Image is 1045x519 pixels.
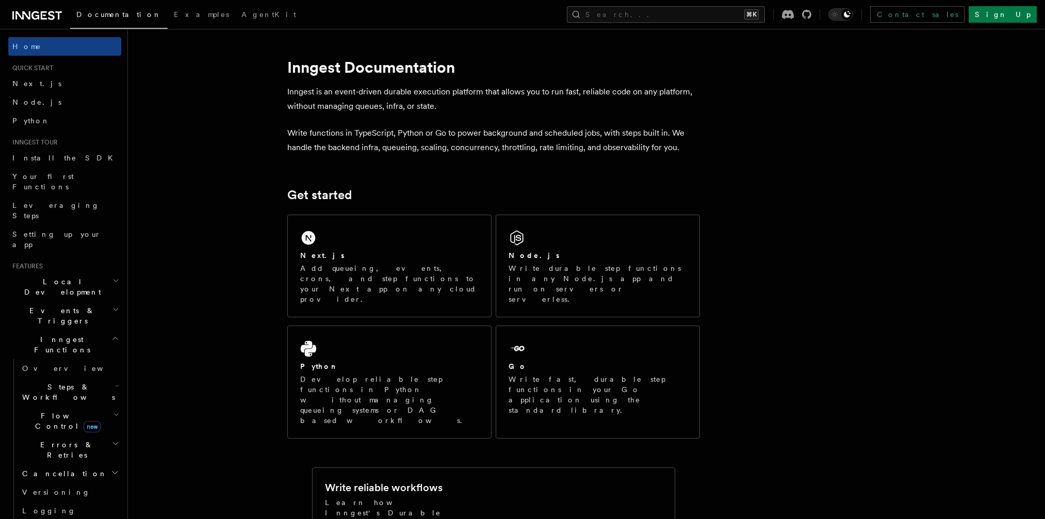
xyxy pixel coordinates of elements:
a: Versioning [18,483,121,501]
p: Write functions in TypeScript, Python or Go to power background and scheduled jobs, with steps bu... [287,126,700,155]
span: Your first Functions [12,172,74,191]
a: AgentKit [235,3,302,28]
span: Install the SDK [12,154,119,162]
h2: Python [300,361,338,371]
button: Errors & Retries [18,435,121,464]
a: Overview [18,359,121,378]
span: Documentation [76,10,161,19]
span: Cancellation [18,468,107,479]
a: PythonDevelop reliable step functions in Python without managing queueing systems or DAG based wo... [287,326,492,439]
a: Python [8,111,121,130]
p: Add queueing, events, crons, and step functions to your Next app on any cloud provider. [300,263,479,304]
a: Node.jsWrite durable step functions in any Node.js app and run on servers or serverless. [496,215,700,317]
h2: Write reliable workflows [325,480,443,495]
a: Next.jsAdd queueing, events, crons, and step functions to your Next app on any cloud provider. [287,215,492,317]
h2: Go [509,361,527,371]
p: Write fast, durable step functions in your Go application using the standard library. [509,374,687,415]
button: Cancellation [18,464,121,483]
span: Setting up your app [12,230,101,249]
span: Local Development [8,277,112,297]
a: Setting up your app [8,225,121,254]
p: Write durable step functions in any Node.js app and run on servers or serverless. [509,263,687,304]
a: Node.js [8,93,121,111]
button: Flow Controlnew [18,407,121,435]
a: Leveraging Steps [8,196,121,225]
a: Install the SDK [8,149,121,167]
p: Develop reliable step functions in Python without managing queueing systems or DAG based workflows. [300,374,479,426]
a: GoWrite fast, durable step functions in your Go application using the standard library. [496,326,700,439]
kbd: ⌘K [744,9,759,20]
span: Leveraging Steps [12,201,100,220]
span: Versioning [22,488,90,496]
button: Steps & Workflows [18,378,121,407]
span: Next.js [12,79,61,88]
a: Contact sales [870,6,965,23]
a: Sign Up [969,6,1037,23]
a: Home [8,37,121,56]
h1: Inngest Documentation [287,58,700,76]
span: Home [12,41,41,52]
h2: Next.js [300,250,345,261]
span: Overview [22,364,128,372]
p: Inngest is an event-driven durable execution platform that allows you to run fast, reliable code ... [287,85,700,113]
button: Events & Triggers [8,301,121,330]
a: Get started [287,188,352,202]
h2: Node.js [509,250,560,261]
span: Examples [174,10,229,19]
span: Steps & Workflows [18,382,115,402]
span: Logging [22,507,76,515]
span: Quick start [8,64,53,72]
button: Search...⌘K [567,6,765,23]
a: Documentation [70,3,168,29]
span: Flow Control [18,411,113,431]
button: Inngest Functions [8,330,121,359]
a: Your first Functions [8,167,121,196]
span: new [84,421,101,432]
span: Node.js [12,98,61,106]
span: AgentKit [241,10,296,19]
a: Next.js [8,74,121,93]
span: Python [12,117,50,125]
button: Local Development [8,272,121,301]
span: Inngest tour [8,138,58,147]
a: Examples [168,3,235,28]
span: Events & Triggers [8,305,112,326]
span: Features [8,262,43,270]
button: Toggle dark mode [828,8,853,21]
span: Errors & Retries [18,440,112,460]
span: Inngest Functions [8,334,111,355]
